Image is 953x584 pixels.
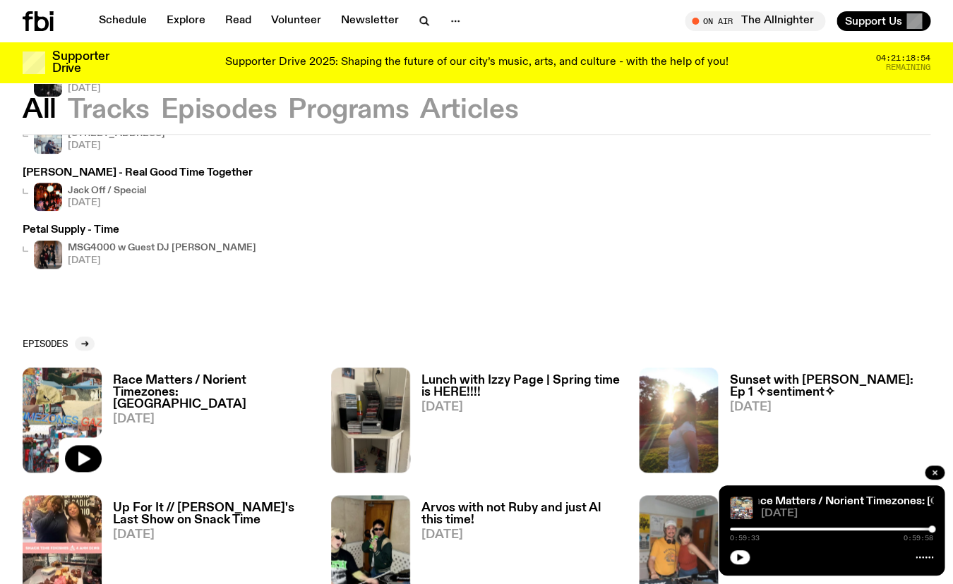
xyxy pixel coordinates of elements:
span: [DATE] [68,84,179,93]
a: [PERSON_NAME] - Real Good Time TogetherJack Off / Special[DATE] [23,168,253,211]
h3: Supporter Drive [52,51,109,75]
span: [DATE] [68,141,165,150]
a: Read [217,11,260,31]
h3: Arvos with not Ruby and just Al this time! [421,502,623,526]
button: Articles [420,97,518,123]
span: [DATE] [729,401,930,413]
span: [DATE] [68,198,146,207]
span: [DATE] [421,401,623,413]
img: Pat sits at a dining table with his profile facing the camera. Rhea sits to his left facing the c... [34,126,62,154]
button: Episodes [160,97,277,123]
h3: Lunch with Izzy Page | Spring time is HERE!!!! [421,375,623,399]
span: [DATE] [68,256,256,265]
h4: Jack Off / Special [68,186,146,195]
a: Newsletter [332,11,407,31]
span: Remaining [886,63,930,71]
h3: Up For It // [PERSON_NAME]'s Last Show on Snack Time [113,502,314,526]
button: All [23,97,56,123]
a: Explore [158,11,214,31]
a: Petal Supply - TimeMSG4000 w Guest DJ [PERSON_NAME][DATE] [23,225,256,268]
h3: Race Matters / Norient Timezones: [GEOGRAPHIC_DATA] [113,375,314,410]
a: Schedule [90,11,155,31]
span: [DATE] [761,509,933,519]
span: [DATE] [113,529,314,541]
p: Supporter Drive 2025: Shaping the future of our city’s music, arts, and culture - with the help o... [225,56,729,69]
span: 0:59:33 [730,535,760,542]
button: Tracks [68,97,150,123]
h4: MSG4000 w Guest DJ [PERSON_NAME] [68,243,256,253]
span: Support Us [845,15,902,28]
span: [DATE] [421,529,623,541]
h3: Sunset with [PERSON_NAME]: Ep 1 ✧sentiment✧ [729,375,930,399]
a: Volunteer [263,11,330,31]
button: Support Us [837,11,930,31]
span: 0:59:58 [904,535,933,542]
h3: [PERSON_NAME] - Real Good Time Together [23,168,253,178]
span: 04:21:18:54 [876,54,930,62]
a: Race Matters / Norient Timezones: [GEOGRAPHIC_DATA][DATE] [102,375,314,473]
h2: Episodes [23,338,68,348]
a: Lunch with Izzy Page | Spring time is HERE!!!![DATE] [410,375,623,473]
span: [DATE] [113,413,314,425]
a: Sunset with [PERSON_NAME]: Ep 1 ✧sentiment✧[DATE] [718,375,930,473]
button: Programs [288,97,409,123]
button: On AirThe Allnighter [685,11,825,31]
a: Episodes [23,336,95,351]
h3: Petal Supply - Time [23,225,256,236]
